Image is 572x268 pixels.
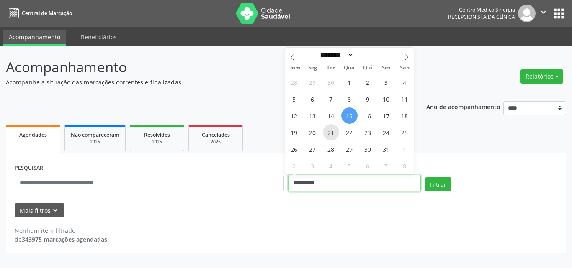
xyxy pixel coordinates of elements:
a: Central de Marcação [6,6,72,20]
span: Setembro 28, 2025 [286,74,302,90]
span: Qui [358,65,377,71]
span: Outubro 26, 2025 [286,141,302,157]
span: Novembro 6, 2025 [360,158,376,174]
span: Outubro 14, 2025 [323,107,339,124]
span: Outubro 18, 2025 [397,107,413,124]
span: Outubro 9, 2025 [360,91,376,107]
span: Outubro 30, 2025 [360,141,376,157]
span: Novembro 3, 2025 [304,158,321,174]
span: Seg [303,65,322,71]
i: keyboard_arrow_down [51,206,60,215]
a: Acompanhamento [3,30,66,46]
span: Agendados [19,131,47,138]
span: Outubro 4, 2025 [397,74,413,90]
button: apps [551,6,566,21]
input: Year [354,51,381,59]
span: Outubro 22, 2025 [341,124,358,140]
span: Outubro 10, 2025 [378,91,394,107]
span: Central de Marcação [22,10,72,17]
strong: 343975 marcações agendadas [22,235,107,243]
span: Novembro 2, 2025 [286,158,302,174]
span: Novembro 7, 2025 [378,158,394,174]
p: Acompanhamento [6,57,398,78]
span: Outubro 15, 2025 [341,107,358,124]
button: Relatórios [520,69,563,84]
span: Outubro 13, 2025 [304,107,321,124]
select: Month [317,51,354,59]
span: Outubro 25, 2025 [397,124,413,140]
span: Outubro 19, 2025 [286,124,302,140]
span: Sex [377,65,395,71]
span: Dom [285,65,304,71]
div: 2025 [71,139,119,145]
span: Outubro 7, 2025 [323,91,339,107]
img: img [518,5,536,22]
a: Beneficiários [75,30,123,44]
div: Centro Medico Sinergia [448,6,515,13]
span: Outubro 17, 2025 [378,107,394,124]
span: Novembro 5, 2025 [341,158,358,174]
span: Recepcionista da clínica [448,13,515,20]
span: Outubro 28, 2025 [323,141,339,157]
span: Outubro 12, 2025 [286,107,302,124]
span: Outubro 3, 2025 [378,74,394,90]
span: Setembro 29, 2025 [304,74,321,90]
div: 2025 [195,139,237,145]
button: Mais filtroskeyboard_arrow_down [15,203,64,218]
span: Outubro 27, 2025 [304,141,321,157]
span: Não compareceram [71,131,119,138]
span: Outubro 1, 2025 [341,74,358,90]
i:  [539,8,548,17]
span: Novembro 1, 2025 [397,141,413,157]
span: Outubro 23, 2025 [360,124,376,140]
span: Outubro 21, 2025 [323,124,339,140]
span: Ter [322,65,340,71]
span: Outubro 29, 2025 [341,141,358,157]
div: Nenhum item filtrado [15,226,107,235]
span: Outubro 2, 2025 [360,74,376,90]
span: Qua [340,65,358,71]
span: Cancelados [202,131,230,138]
div: 2025 [136,139,178,145]
label: PESQUISAR [15,162,43,175]
span: Sáb [395,65,414,71]
span: Outubro 6, 2025 [304,91,321,107]
span: Outubro 8, 2025 [341,91,358,107]
p: Ano de acompanhamento [426,101,500,112]
span: Outubro 24, 2025 [378,124,394,140]
button:  [536,5,551,22]
button: Filtrar [425,177,451,191]
span: Outubro 16, 2025 [360,107,376,124]
span: Outubro 11, 2025 [397,91,413,107]
span: Resolvidos [144,131,170,138]
div: de [15,235,107,244]
span: Setembro 30, 2025 [323,74,339,90]
span: Outubro 31, 2025 [378,141,394,157]
span: Outubro 20, 2025 [304,124,321,140]
span: Novembro 8, 2025 [397,158,413,174]
span: Outubro 5, 2025 [286,91,302,107]
p: Acompanhe a situação das marcações correntes e finalizadas [6,78,398,87]
span: Novembro 4, 2025 [323,158,339,174]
